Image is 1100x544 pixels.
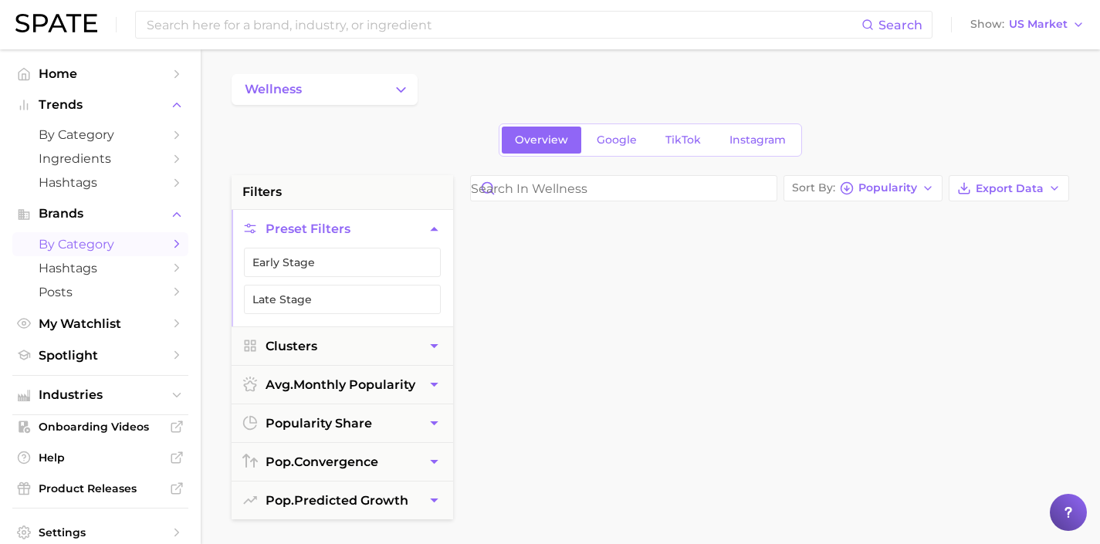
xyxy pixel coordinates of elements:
[976,182,1044,195] span: Export Data
[266,377,293,392] abbr: average
[266,416,372,431] span: popularity share
[266,377,415,392] span: monthly popularity
[232,366,453,404] button: avg.monthly popularity
[39,451,162,465] span: Help
[858,184,917,192] span: Popularity
[12,171,188,194] a: Hashtags
[39,285,162,299] span: Posts
[12,93,188,117] button: Trends
[584,127,650,154] a: Google
[12,312,188,336] a: My Watchlist
[39,151,162,166] span: Ingredients
[471,176,777,201] input: Search in wellness
[39,207,162,221] span: Brands
[244,248,441,277] button: Early Stage
[39,525,162,539] span: Settings
[949,175,1069,201] button: Export Data
[244,285,441,314] button: Late Stage
[1009,20,1068,29] span: US Market
[266,493,294,508] abbr: popularity index
[784,175,943,201] button: Sort ByPopularity
[39,66,162,81] span: Home
[245,83,302,96] span: wellness
[145,12,861,38] input: Search here for a brand, industry, or ingredient
[39,420,162,434] span: Onboarding Videos
[232,404,453,442] button: popularity share
[232,481,453,519] button: pop.predicted growth
[232,210,453,248] button: Preset Filters
[12,256,188,280] a: Hashtags
[12,384,188,407] button: Industries
[970,20,1004,29] span: Show
[12,62,188,86] a: Home
[39,98,162,112] span: Trends
[716,127,799,154] a: Instagram
[232,327,453,365] button: Clusters
[792,184,835,192] span: Sort By
[242,183,282,201] span: filters
[515,133,568,147] span: Overview
[39,481,162,495] span: Product Releases
[12,123,188,147] a: by Category
[39,348,162,363] span: Spotlight
[878,18,922,32] span: Search
[12,521,188,544] a: Settings
[15,14,97,32] img: SPATE
[597,133,637,147] span: Google
[39,261,162,275] span: Hashtags
[12,343,188,367] a: Spotlight
[39,316,162,331] span: My Watchlist
[266,454,294,469] abbr: popularity index
[966,15,1088,35] button: ShowUS Market
[12,202,188,225] button: Brands
[12,415,188,438] a: Onboarding Videos
[232,443,453,481] button: pop.convergence
[39,175,162,190] span: Hashtags
[232,74,418,105] button: Change Category
[266,454,378,469] span: convergence
[12,147,188,171] a: Ingredients
[266,493,408,508] span: predicted growth
[12,446,188,469] a: Help
[266,339,317,353] span: Clusters
[12,477,188,500] a: Product Releases
[729,133,786,147] span: Instagram
[502,127,581,154] a: Overview
[39,127,162,142] span: by Category
[12,280,188,304] a: Posts
[665,133,701,147] span: TikTok
[39,237,162,252] span: by Category
[39,388,162,402] span: Industries
[266,221,350,236] span: Preset Filters
[12,232,188,256] a: by Category
[652,127,714,154] a: TikTok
